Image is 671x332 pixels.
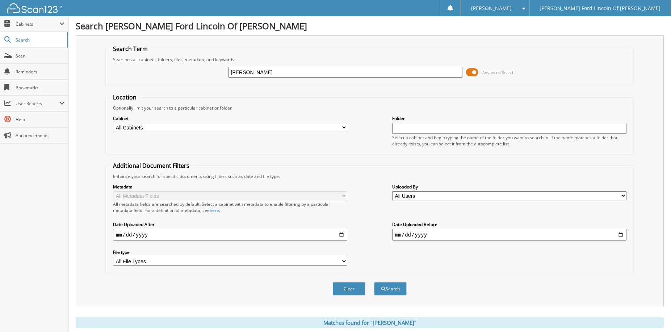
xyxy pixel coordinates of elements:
[109,105,630,111] div: Optionally limit your search to a particular cabinet or folder
[109,162,193,170] legend: Additional Document Filters
[113,229,347,241] input: start
[16,85,64,91] span: Bookmarks
[374,282,407,295] button: Search
[16,132,64,139] span: Announcements
[109,93,140,101] legend: Location
[109,173,630,179] div: Enhance your search for specific documents using filters such as date and file type.
[392,135,626,147] div: Select a cabinet and begin typing the name of the folder you want to search in. If the name match...
[113,184,347,190] label: Metadata
[109,56,630,63] div: Searches all cabinets, folders, files, metadata, and keywords
[76,317,664,328] div: Matches found for "[PERSON_NAME]"
[392,184,626,190] label: Uploaded By
[540,6,660,10] span: [PERSON_NAME] Ford Lincoln Of [PERSON_NAME]
[113,221,347,227] label: Date Uploaded After
[16,101,59,107] span: User Reports
[635,297,671,332] iframe: Chat Widget
[210,207,219,213] a: here
[16,37,63,43] span: Search
[76,20,664,32] h1: Search [PERSON_NAME] Ford Lincoln Of [PERSON_NAME]
[392,229,626,241] input: end
[16,53,64,59] span: Scan
[16,116,64,123] span: Help
[471,6,512,10] span: [PERSON_NAME]
[16,69,64,75] span: Reminders
[482,70,515,75] span: Advanced Search
[333,282,365,295] button: Clear
[109,45,151,53] legend: Search Term
[392,221,626,227] label: Date Uploaded Before
[113,115,347,122] label: Cabinet
[113,201,347,213] div: All metadata fields are searched by default. Select a cabinet with metadata to enable filtering b...
[113,249,347,255] label: File type
[392,115,626,122] label: Folder
[7,3,62,13] img: scan123-logo-white.svg
[16,21,59,27] span: Cabinets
